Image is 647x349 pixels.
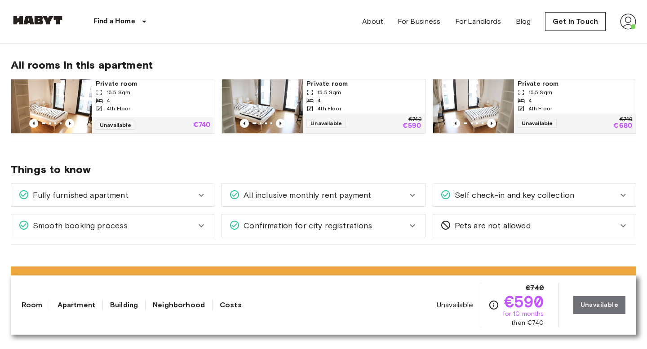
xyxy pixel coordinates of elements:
div: Confirmation for city registrations [222,214,425,237]
span: 15.5 Sqm [528,88,552,96]
p: €680 [613,122,632,130]
a: Neighborhood [153,300,205,310]
a: Get in Touch [545,12,606,31]
span: 4th Floor [317,105,341,113]
img: Marketing picture of unit DE-03-042-04M [11,79,92,133]
span: All rooms in this apartment [11,58,636,72]
span: Smooth booking process [29,220,128,231]
p: €590 [403,122,421,130]
a: For Landlords [455,16,501,27]
span: Unavailable [306,119,346,128]
img: Habyt [11,16,65,25]
span: €740 [526,283,544,293]
div: Smooth booking process [11,214,214,237]
span: Private room [518,79,632,88]
span: Pets are not allowed [451,220,531,231]
a: Costs [220,300,242,310]
svg: Check cost overview for full price breakdown. Please note that discounts apply to new joiners onl... [488,300,499,310]
span: All inclusive monthly rent payment [240,189,371,201]
span: Confirmation for city registrations [240,220,372,231]
p: €740 [193,122,211,129]
span: Fully furnished apartment [29,189,129,201]
a: Marketing picture of unit DE-03-042-02MPrevious imagePrevious imagePrivate room15.5 Sqm44th Floor... [222,79,425,134]
div: Fully furnished apartment [11,184,214,206]
button: Previous image [240,119,249,128]
a: Apartment [58,300,95,310]
span: Self check-in and key collection [451,189,575,201]
span: €590 [504,293,544,310]
button: Previous image [487,119,496,128]
a: Marketing picture of unit DE-03-042-01MPrevious imagePrevious imagePrivate room15.5 Sqm44th Floor... [433,79,636,134]
span: 4 [528,96,532,105]
p: €740 [408,117,421,122]
a: Blog [516,16,531,27]
button: Previous image [276,119,285,128]
a: For Business [398,16,441,27]
img: Marketing picture of unit DE-03-042-02M [222,79,303,133]
span: Unavailable [96,121,135,130]
span: Unavailable [518,119,557,128]
div: Self check-in and key collection [433,184,636,206]
span: 4 [106,96,110,105]
a: About [362,16,383,27]
a: Building [110,300,138,310]
button: Previous image [65,119,74,128]
span: 4th Floor [106,105,130,113]
span: 4th Floor [528,105,552,113]
span: Unavailable [437,300,474,310]
span: 15.5 Sqm [106,88,130,96]
div: All inclusive monthly rent payment [222,184,425,206]
span: Private room [306,79,421,88]
span: Private room [96,79,210,88]
p: Find a Home [93,16,135,27]
img: Marketing picture of unit DE-03-042-01M [433,79,514,133]
button: Previous image [451,119,460,128]
span: 4 [317,96,321,105]
span: then €740 [511,318,544,327]
button: Previous image [29,119,38,128]
a: Room [22,300,43,310]
span: Things to know [11,163,636,176]
img: avatar [620,13,636,30]
a: Marketing picture of unit DE-03-042-04MPrevious imagePrevious imagePrivate room15.5 Sqm44th Floor... [11,79,214,134]
p: €740 [620,117,632,122]
span: 15.5 Sqm [317,88,341,96]
div: Pets are not allowed [433,214,636,237]
span: for 10 months [503,310,544,318]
